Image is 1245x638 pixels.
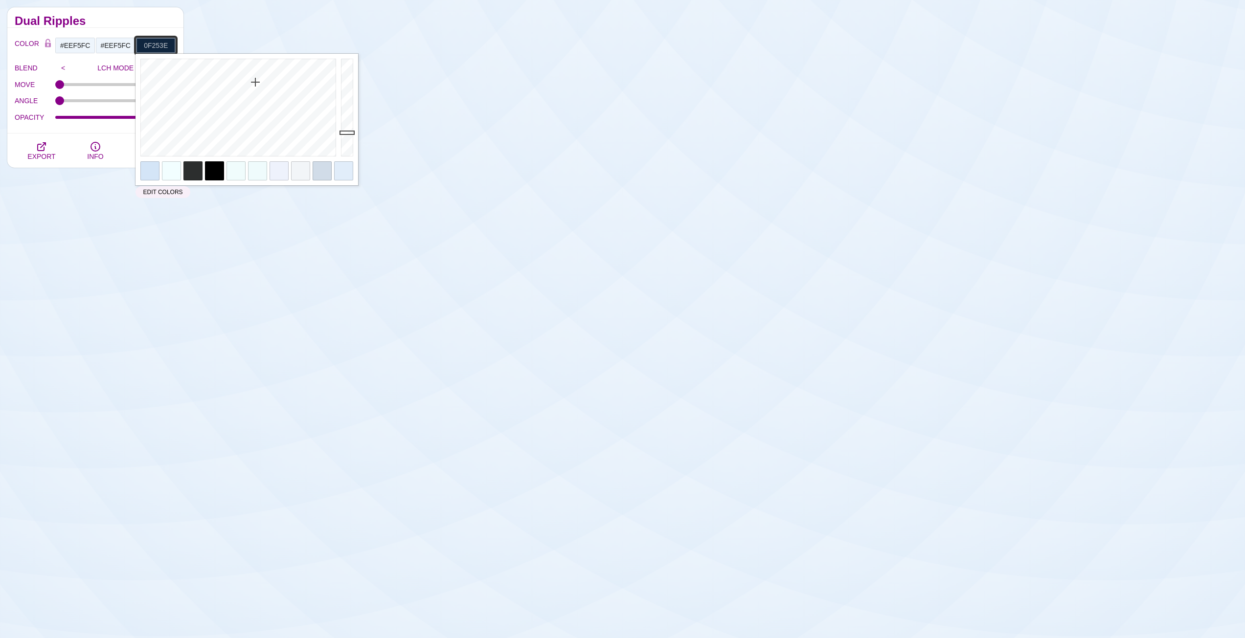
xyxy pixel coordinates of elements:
p: LCH MODE [71,64,160,72]
label: ANGLE [15,94,55,107]
label: COLOR [15,37,41,54]
input: < [55,61,71,75]
span: EXPORT [27,153,55,160]
h2: Dual Ripples [15,17,176,25]
label: OPACITY [15,111,55,124]
span: INFO [87,153,103,160]
button: EXPORT [15,133,68,168]
div: EDIT COLORS [136,186,190,198]
button: INFO [68,133,122,168]
label: BLEND [15,62,55,74]
button: Color Lock [41,37,55,51]
button: HIDE UI [122,133,176,168]
label: MOVE [15,78,55,91]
